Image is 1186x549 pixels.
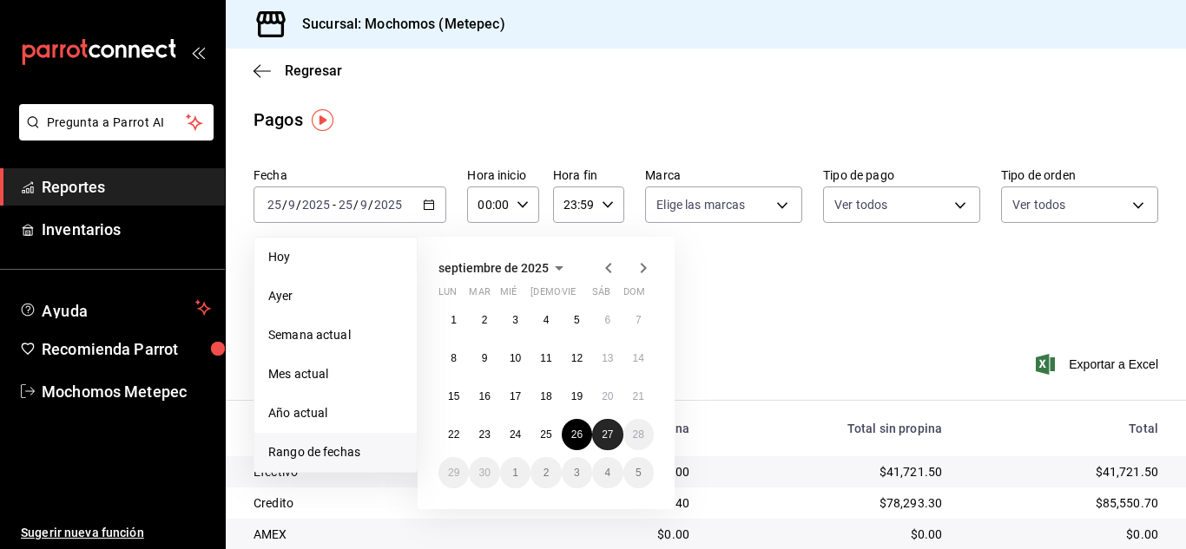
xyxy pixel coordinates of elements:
button: 4 de octubre de 2025 [592,457,623,488]
abbr: 2 de septiembre de 2025 [482,314,488,326]
abbr: jueves [530,286,633,304]
span: Mochomos Metepec [42,380,211,403]
div: $0.00 [970,526,1158,543]
button: 22 de septiembre de 2025 [438,419,469,450]
button: 28 de septiembre de 2025 [623,419,654,450]
abbr: 14 de septiembre de 2025 [633,352,644,364]
button: 26 de septiembre de 2025 [562,419,592,450]
span: / [353,198,359,212]
button: 2 de septiembre de 2025 [469,304,499,336]
abbr: 19 de septiembre de 2025 [571,390,583,402]
button: 18 de septiembre de 2025 [530,381,561,412]
input: -- [267,198,282,212]
label: Tipo de orden [1001,169,1158,181]
input: ---- [373,198,403,212]
span: / [282,198,287,212]
label: Tipo de pago [823,169,980,181]
div: $78,293.30 [717,494,942,512]
span: Hoy [268,248,403,266]
button: 5 de septiembre de 2025 [562,304,592,336]
abbr: 3 de octubre de 2025 [574,467,580,479]
abbr: sábado [592,286,610,304]
button: 2 de octubre de 2025 [530,457,561,488]
abbr: 4 de septiembre de 2025 [544,314,550,326]
button: open_drawer_menu [191,45,205,59]
button: Exportar a Excel [1039,354,1158,375]
img: Tooltip marker [312,109,333,131]
button: 23 de septiembre de 2025 [469,419,499,450]
abbr: 2 de octubre de 2025 [544,467,550,479]
a: Pregunta a Parrot AI [12,126,214,144]
button: 15 de septiembre de 2025 [438,381,469,412]
span: Ayer [268,287,403,305]
abbr: 12 de septiembre de 2025 [571,352,583,364]
span: Pregunta a Parrot AI [47,114,187,132]
h3: Sucursal: Mochomos (Metepec) [288,14,505,35]
abbr: 28 de septiembre de 2025 [633,428,644,441]
button: 16 de septiembre de 2025 [469,381,499,412]
button: 14 de septiembre de 2025 [623,343,654,374]
abbr: viernes [562,286,576,304]
button: 29 de septiembre de 2025 [438,457,469,488]
abbr: 29 de septiembre de 2025 [448,467,459,479]
span: Año actual [268,404,403,422]
abbr: 5 de septiembre de 2025 [574,314,580,326]
span: Regresar [285,62,342,79]
span: Recomienda Parrot [42,337,211,361]
div: $41,721.50 [970,463,1158,480]
abbr: 13 de septiembre de 2025 [602,352,613,364]
abbr: martes [469,286,490,304]
abbr: 21 de septiembre de 2025 [633,390,644,402]
abbr: 22 de septiembre de 2025 [448,428,459,441]
button: 3 de septiembre de 2025 [500,304,530,336]
button: 30 de septiembre de 2025 [469,457,499,488]
button: 17 de septiembre de 2025 [500,381,530,412]
div: Total [970,422,1158,435]
div: $85,550.70 [970,494,1158,512]
span: Elige las marcas [656,196,745,213]
span: Ver todos [1012,196,1065,213]
button: Regresar [254,62,342,79]
button: 20 de septiembre de 2025 [592,381,623,412]
button: 6 de septiembre de 2025 [592,304,623,336]
span: Ayuda [42,297,188,318]
button: 1 de octubre de 2025 [500,457,530,488]
div: Credito [254,494,503,512]
button: 5 de octubre de 2025 [623,457,654,488]
span: Mes actual [268,365,403,383]
abbr: 7 de septiembre de 2025 [636,314,642,326]
abbr: lunes [438,286,457,304]
abbr: 8 de septiembre de 2025 [451,352,457,364]
input: -- [338,198,353,212]
button: 9 de septiembre de 2025 [469,343,499,374]
span: septiembre de 2025 [438,261,549,275]
abbr: 25 de septiembre de 2025 [540,428,551,441]
button: 19 de septiembre de 2025 [562,381,592,412]
button: 24 de septiembre de 2025 [500,419,530,450]
abbr: 6 de septiembre de 2025 [604,314,610,326]
span: Sugerir nueva función [21,524,211,542]
abbr: 9 de septiembre de 2025 [482,352,488,364]
abbr: 1 de septiembre de 2025 [451,314,457,326]
div: AMEX [254,526,503,543]
abbr: 1 de octubre de 2025 [512,467,518,479]
span: / [368,198,373,212]
input: -- [359,198,368,212]
label: Fecha [254,169,446,181]
span: / [296,198,301,212]
span: Inventarios [42,218,211,241]
span: Ver todos [834,196,887,213]
abbr: 26 de septiembre de 2025 [571,428,583,441]
abbr: 4 de octubre de 2025 [604,467,610,479]
abbr: 27 de septiembre de 2025 [602,428,613,441]
abbr: 17 de septiembre de 2025 [510,390,521,402]
abbr: 23 de septiembre de 2025 [478,428,490,441]
input: ---- [301,198,331,212]
button: 10 de septiembre de 2025 [500,343,530,374]
button: 21 de septiembre de 2025 [623,381,654,412]
abbr: 3 de septiembre de 2025 [512,314,518,326]
abbr: 18 de septiembre de 2025 [540,390,551,402]
button: Pregunta a Parrot AI [19,104,214,141]
div: $41,721.50 [717,463,942,480]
